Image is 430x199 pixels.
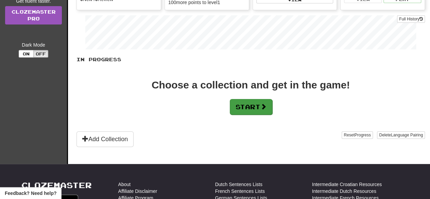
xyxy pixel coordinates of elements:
a: Dutch Sentences Lists [215,181,262,188]
span: Language Pairing [391,133,423,137]
a: French Sentences Lists [215,188,265,195]
button: Full History [397,15,425,23]
a: Intermediate Dutch Resources [312,188,376,195]
button: Start [230,99,272,115]
button: DeleteLanguage Pairing [377,131,425,139]
a: Intermediate Croatian Resources [312,181,382,188]
span: Progress [355,133,371,137]
a: ClozemasterPro [5,6,62,24]
button: Add Collection [76,131,134,147]
a: Affiliate Disclaimer [118,188,157,195]
span: Open feedback widget [5,190,56,197]
button: ResetProgress [342,131,373,139]
a: About [118,181,131,188]
div: Choose a collection and get in the game! [152,80,350,90]
button: On [19,50,34,57]
a: Clozemaster [21,181,92,189]
div: Dark Mode [5,42,62,48]
button: Off [33,50,48,57]
p: In Progress [76,56,425,63]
